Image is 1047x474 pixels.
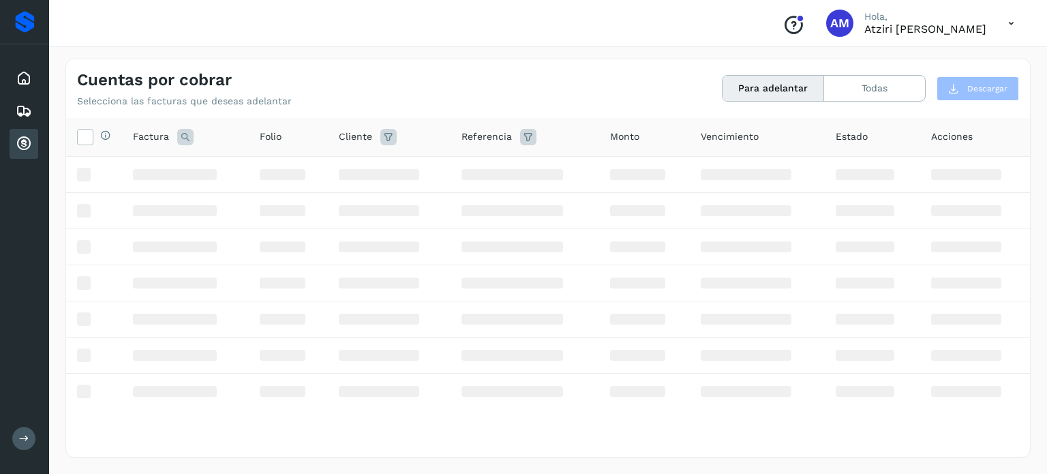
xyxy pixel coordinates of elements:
[723,76,824,101] button: Para adelantar
[77,95,292,107] p: Selecciona las facturas que deseas adelantar
[864,11,986,23] p: Hola,
[836,130,868,144] span: Estado
[339,130,372,144] span: Cliente
[824,76,925,101] button: Todas
[10,96,38,126] div: Embarques
[133,130,169,144] span: Factura
[701,130,759,144] span: Vencimiento
[10,63,38,93] div: Inicio
[461,130,512,144] span: Referencia
[77,70,232,90] h4: Cuentas por cobrar
[864,23,986,35] p: Atziri Mireya Rodriguez Arreola
[967,83,1007,95] span: Descargar
[610,130,639,144] span: Monto
[937,76,1019,101] button: Descargar
[260,130,282,144] span: Folio
[931,130,973,144] span: Acciones
[10,129,38,159] div: Cuentas por cobrar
